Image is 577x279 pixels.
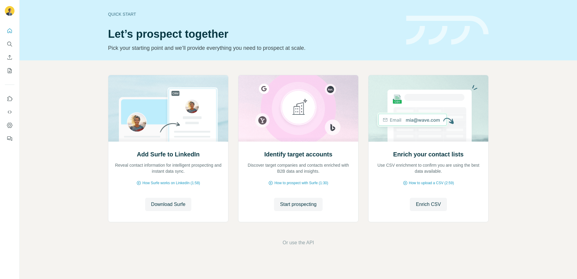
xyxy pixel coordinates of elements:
[238,75,359,142] img: Identify target accounts
[108,75,228,142] img: Add Surfe to LinkedIn
[5,93,14,104] button: Use Surfe on LinkedIn
[280,201,317,208] span: Start prospecting
[142,180,200,186] span: How Surfe works on LinkedIn (1:58)
[5,52,14,63] button: Enrich CSV
[5,133,14,144] button: Feedback
[244,162,352,174] p: Discover target companies and contacts enriched with B2B data and insights.
[274,180,328,186] span: How to prospect with Surfe (1:30)
[5,25,14,36] button: Quick start
[108,44,399,52] p: Pick your starting point and we’ll provide everything you need to prospect at scale.
[5,120,14,131] button: Dashboard
[375,162,482,174] p: Use CSV enrichment to confirm you are using the best data available.
[264,150,333,159] h2: Identify target accounts
[108,28,399,40] h1: Let’s prospect together
[368,75,489,142] img: Enrich your contact lists
[409,180,454,186] span: How to upload a CSV (2:59)
[406,16,489,45] img: banner
[5,65,14,76] button: My lists
[410,198,447,211] button: Enrich CSV
[5,39,14,50] button: Search
[108,11,399,17] div: Quick start
[137,150,200,159] h2: Add Surfe to LinkedIn
[282,239,314,246] button: Or use the API
[145,198,192,211] button: Download Surfe
[274,198,323,211] button: Start prospecting
[5,6,14,16] img: Avatar
[5,107,14,117] button: Use Surfe API
[114,162,222,174] p: Reveal contact information for intelligent prospecting and instant data sync.
[151,201,186,208] span: Download Surfe
[416,201,441,208] span: Enrich CSV
[393,150,464,159] h2: Enrich your contact lists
